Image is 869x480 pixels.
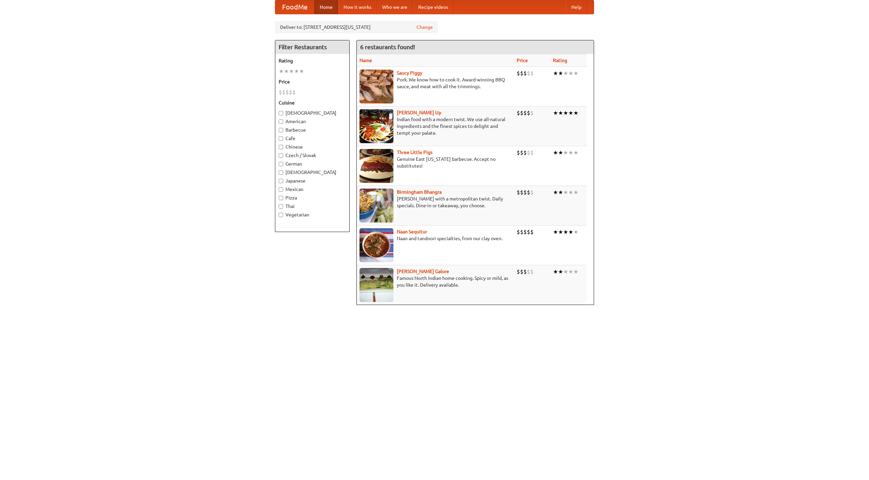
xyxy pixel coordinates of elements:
[279,177,346,184] label: Japanese
[517,268,520,275] li: $
[530,189,534,196] li: $
[553,189,558,196] li: ★
[523,109,527,117] li: $
[520,268,523,275] li: $
[397,70,422,76] a: Saucy Piggy
[558,70,563,77] li: ★
[573,70,578,77] li: ★
[359,116,511,136] p: Indian food with a modern twist. We use all-natural ingredients and the finest spices to delight ...
[279,89,282,96] li: $
[517,149,520,156] li: $
[279,68,284,75] li: ★
[279,99,346,106] h5: Cuisine
[279,194,346,201] label: Pizza
[279,187,283,192] input: Mexican
[568,228,573,236] li: ★
[279,128,283,132] input: Barbecue
[566,0,587,14] a: Help
[530,70,534,77] li: $
[573,228,578,236] li: ★
[279,179,283,183] input: Japanese
[530,228,534,236] li: $
[553,149,558,156] li: ★
[520,109,523,117] li: $
[275,21,438,33] div: Deliver to: [STREET_ADDRESS][US_STATE]
[397,229,427,234] b: Naan Sequitur
[563,228,568,236] li: ★
[359,228,393,262] img: naansequitur.jpg
[338,0,377,14] a: How it works
[568,189,573,196] li: ★
[563,149,568,156] li: ★
[279,135,346,142] label: Cafe
[359,275,511,288] p: Famous North Indian home cooking. Spicy or mild, as you like it. Delivery available.
[285,89,289,96] li: $
[275,40,349,54] h4: Filter Restaurants
[553,58,567,63] a: Rating
[520,189,523,196] li: $
[523,149,527,156] li: $
[527,149,530,156] li: $
[292,89,296,96] li: $
[523,70,527,77] li: $
[553,268,558,275] li: ★
[279,143,346,150] label: Chinese
[279,152,346,159] label: Czech / Slovak
[413,0,454,14] a: Recipe videos
[553,109,558,117] li: ★
[517,189,520,196] li: $
[517,228,520,236] li: $
[359,149,393,183] img: littlepigs.jpg
[568,70,573,77] li: ★
[359,156,511,169] p: Genuine East [US_STATE] barbecue. Accept no substitutes!
[523,189,527,196] li: $
[523,268,527,275] li: $
[397,269,449,274] a: [PERSON_NAME] Galore
[527,70,530,77] li: $
[279,196,283,200] input: Pizza
[523,228,527,236] li: $
[279,127,346,133] label: Barbecue
[359,235,511,242] p: Naan and tandoori specialties, from our clay oven.
[517,70,520,77] li: $
[279,203,346,210] label: Thai
[279,57,346,64] h5: Rating
[527,109,530,117] li: $
[279,211,346,218] label: Vegetarian
[279,78,346,85] h5: Price
[517,58,528,63] a: Price
[279,118,346,125] label: American
[573,268,578,275] li: ★
[279,169,346,176] label: [DEMOGRAPHIC_DATA]
[553,228,558,236] li: ★
[558,228,563,236] li: ★
[279,111,283,115] input: [DEMOGRAPHIC_DATA]
[558,268,563,275] li: ★
[279,110,346,116] label: [DEMOGRAPHIC_DATA]
[359,268,393,302] img: currygalore.jpg
[314,0,338,14] a: Home
[397,150,432,155] a: Three Little Pigs
[397,110,441,115] b: [PERSON_NAME] Up
[563,268,568,275] li: ★
[359,189,393,223] img: bhangra.jpg
[294,68,299,75] li: ★
[553,70,558,77] li: ★
[397,189,442,195] a: Birmingham Bhangra
[573,189,578,196] li: ★
[359,195,511,209] p: [PERSON_NAME] with a metropolitan twist. Daily specials. Dine-in or takeaway, you choose.
[558,189,563,196] li: ★
[284,68,289,75] li: ★
[299,68,304,75] li: ★
[563,70,568,77] li: ★
[527,189,530,196] li: $
[517,109,520,117] li: $
[573,149,578,156] li: ★
[558,149,563,156] li: ★
[530,109,534,117] li: $
[520,149,523,156] li: $
[279,170,283,175] input: [DEMOGRAPHIC_DATA]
